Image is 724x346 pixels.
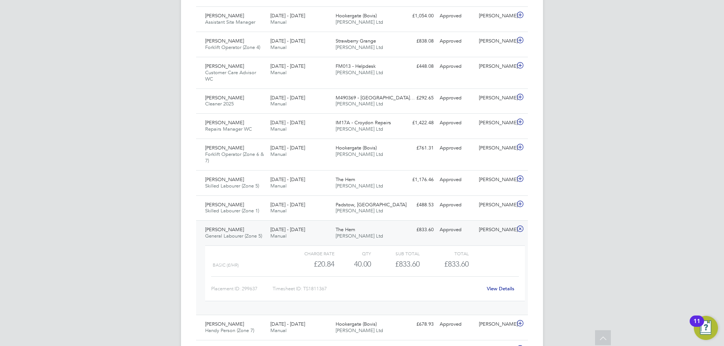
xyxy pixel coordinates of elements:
span: [PERSON_NAME] [205,95,244,101]
span: Skilled Labourer (Zone 1) [205,207,259,214]
span: [DATE] - [DATE] [270,12,305,19]
div: [PERSON_NAME] [476,224,515,236]
span: [DATE] - [DATE] [270,63,305,69]
span: Assistant Site Manager [205,19,255,25]
div: [PERSON_NAME] [476,92,515,104]
div: [PERSON_NAME] [476,142,515,154]
div: £761.31 [397,142,437,154]
span: Cleaner 2025 [205,101,234,107]
div: Approved [437,318,476,331]
button: Open Resource Center, 11 new notifications [694,316,718,340]
div: 11 [693,321,700,331]
div: [PERSON_NAME] [476,318,515,331]
a: View Details [487,285,514,292]
span: [DATE] - [DATE] [270,119,305,126]
span: [DATE] - [DATE] [270,95,305,101]
div: £838.08 [397,35,437,47]
div: [PERSON_NAME] [476,199,515,211]
div: Approved [437,10,476,22]
div: Approved [437,92,476,104]
span: [DATE] - [DATE] [270,321,305,327]
div: [PERSON_NAME] [476,174,515,186]
span: [DATE] - [DATE] [270,176,305,183]
span: Hookergate (Bovis) [336,145,377,151]
div: Timesheet ID: TS1811367 [273,283,482,295]
div: £488.53 [397,199,437,211]
span: [DATE] - [DATE] [270,201,305,208]
div: [PERSON_NAME] [476,117,515,129]
div: £833.60 [371,258,420,270]
span: Manual [270,69,287,76]
div: £448.08 [397,60,437,73]
span: [PERSON_NAME] Ltd [336,233,383,239]
span: Manual [270,151,287,157]
div: Approved [437,35,476,47]
div: [PERSON_NAME] [476,10,515,22]
div: 40.00 [334,258,371,270]
span: Manual [270,19,287,25]
div: Total [420,249,468,258]
span: Manual [270,126,287,132]
span: [PERSON_NAME] [205,176,244,183]
span: [PERSON_NAME] [205,63,244,69]
span: [PERSON_NAME] Ltd [336,101,383,107]
span: Forklift Operator (Zone 4) [205,44,260,50]
span: [PERSON_NAME] [205,145,244,151]
span: [PERSON_NAME] [205,321,244,327]
span: Manual [270,327,287,334]
div: £1,422.48 [397,117,437,129]
span: [PERSON_NAME] [205,12,244,19]
span: [PERSON_NAME] Ltd [336,19,383,25]
span: [PERSON_NAME] Ltd [336,69,383,76]
div: £833.60 [397,224,437,236]
div: Sub Total [371,249,420,258]
span: Manual [270,233,287,239]
div: [PERSON_NAME] [476,60,515,73]
span: Manual [270,44,287,50]
span: Forklift Operator (Zone 6 & 7) [205,151,264,164]
span: [DATE] - [DATE] [270,38,305,44]
span: General Labourer (Zone 5) [205,233,262,239]
div: Approved [437,199,476,211]
span: Skilled Labourer (Zone 5) [205,183,259,189]
span: [PERSON_NAME] Ltd [336,44,383,50]
span: [PERSON_NAME] [205,38,244,44]
span: [PERSON_NAME] [205,119,244,126]
span: [DATE] - [DATE] [270,145,305,151]
span: [PERSON_NAME] Ltd [336,207,383,214]
span: Manual [270,101,287,107]
span: Padstow, [GEOGRAPHIC_DATA] [336,201,406,208]
div: Approved [437,174,476,186]
span: [PERSON_NAME] Ltd [336,327,383,334]
span: IM17A - Croydon Repairs [336,119,391,126]
span: The Hem [336,226,355,233]
span: Hookergate (Bovis) [336,321,377,327]
div: [PERSON_NAME] [476,35,515,47]
div: Approved [437,142,476,154]
span: [PERSON_NAME] Ltd [336,126,383,132]
div: Placement ID: 299637 [211,283,273,295]
span: [DATE] - [DATE] [270,226,305,233]
span: FM013 - Helpdesk [336,63,376,69]
div: Approved [437,117,476,129]
span: £833.60 [444,259,469,268]
span: Customer Care Advisor WC [205,69,256,82]
div: £1,054.00 [397,10,437,22]
span: Repairs Manager WC [205,126,252,132]
span: Hookergate (Bovis) [336,12,377,19]
span: [PERSON_NAME] Ltd [336,151,383,157]
span: Strawberry Grange [336,38,376,44]
span: M490369 - [GEOGRAPHIC_DATA]… [336,95,415,101]
div: £292.65 [397,92,437,104]
span: [PERSON_NAME] Ltd [336,183,383,189]
span: [PERSON_NAME] [205,201,244,208]
div: Approved [437,60,476,73]
div: £1,176.46 [397,174,437,186]
span: [PERSON_NAME] [205,226,244,233]
span: Handy Person (Zone 7) [205,327,254,334]
div: Approved [437,224,476,236]
div: £20.84 [286,258,334,270]
span: Manual [270,183,287,189]
div: Charge rate [286,249,334,258]
span: The Hem [336,176,355,183]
